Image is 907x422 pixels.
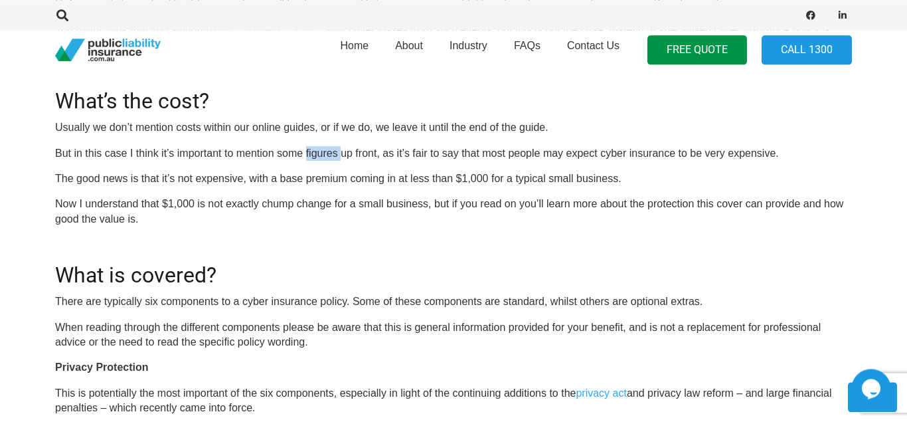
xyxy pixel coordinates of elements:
p: There are typically six components to a cyber insurance policy. Some of these components are stan... [55,294,852,309]
p: Now I understand that $1,000 is not exactly chump change for a small business, but if you read on... [55,197,852,227]
a: Home [327,26,382,74]
a: Industry [436,26,501,74]
span: Contact Us [567,40,619,51]
a: LinkedIn [833,6,852,25]
a: About [382,26,436,74]
p: But in this case I think it’s important to mention some figures up front, as it’s fair to say tha... [55,146,852,161]
p: Usually we don’t mention costs within our online guides, or if we do, we leave it until the end o... [55,120,852,135]
p: When reading through the different components please be aware that this is general information pr... [55,320,852,350]
a: Contact Us [554,26,633,74]
a: Call 1300 [762,35,852,65]
span: About [395,40,423,51]
a: Search [49,9,76,21]
span: FAQs [514,40,540,51]
a: Facebook [801,6,820,25]
a: privacy act [576,387,626,399]
p: The good news is that it’s not expensive, with a base premium coming in at less than $1,000 for a... [55,171,852,186]
h2: What is covered? [55,247,852,288]
a: FREE QUOTE [647,35,747,65]
h2: What’s the cost? [55,72,852,114]
a: FAQs [501,26,554,74]
a: Back to top [848,382,897,412]
span: Industry [450,40,487,51]
strong: Privacy Protection [55,362,149,373]
span: Home [340,40,369,51]
p: This is potentially the most important of the six components, especially in light of the continui... [55,386,852,416]
iframe: chat widget [851,369,894,409]
a: pli_logotransparent [55,39,161,62]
